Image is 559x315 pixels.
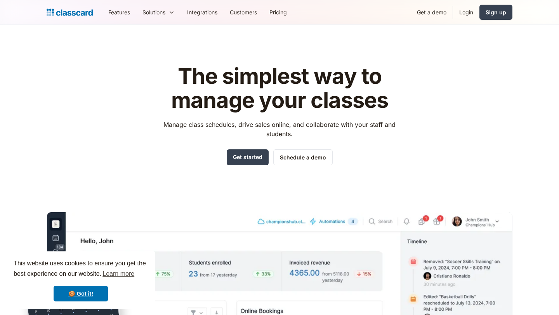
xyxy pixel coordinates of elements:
a: Features [102,3,136,21]
a: dismiss cookie message [54,286,108,301]
a: Schedule a demo [273,149,333,165]
div: Sign up [486,8,506,16]
a: Login [453,3,479,21]
div: cookieconsent [6,251,155,309]
a: Logo [47,7,93,18]
a: Integrations [181,3,224,21]
a: Get a demo [411,3,453,21]
a: Get started [227,149,269,165]
span: This website uses cookies to ensure you get the best experience on our website. [14,259,148,280]
a: learn more about cookies [101,268,135,280]
a: Customers [224,3,263,21]
a: Pricing [263,3,293,21]
h1: The simplest way to manage your classes [156,64,403,112]
a: Sign up [479,5,512,20]
div: Solutions [136,3,181,21]
p: Manage class schedules, drive sales online, and collaborate with your staff and students. [156,120,403,138]
div: Solutions [142,8,165,16]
